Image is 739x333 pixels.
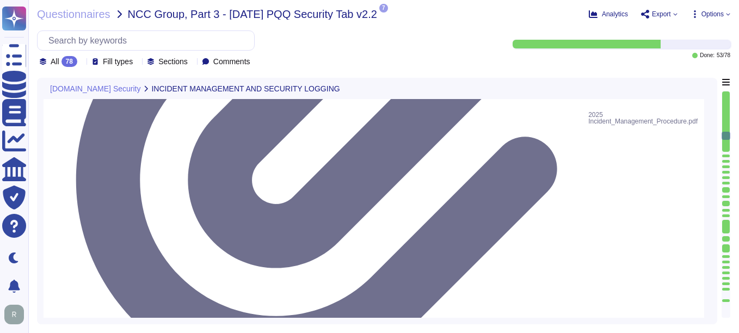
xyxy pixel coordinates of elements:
span: INCIDENT MANAGEMENT AND SECURITY LOGGING [151,85,340,92]
div: 78 [61,56,77,67]
span: Comments [213,58,250,65]
span: NCC Group, Part 3 - [DATE] PQQ Security Tab v2.2 [128,9,377,20]
input: Search by keywords [43,31,254,50]
button: Analytics [589,10,628,18]
span: Options [701,11,724,17]
span: All [51,58,59,65]
span: Fill types [103,58,133,65]
img: user [4,305,24,324]
span: [DOMAIN_NAME] Security [50,85,140,92]
button: user [2,303,32,326]
span: Sections [158,58,188,65]
span: Analytics [602,11,628,17]
span: Export [652,11,671,17]
span: Questionnaires [37,9,110,20]
span: 7 [379,4,388,13]
span: 2025 Incident_Management_Procedure.pdf [588,109,698,127]
span: Done: [700,53,715,58]
span: 53 / 78 [717,53,730,58]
